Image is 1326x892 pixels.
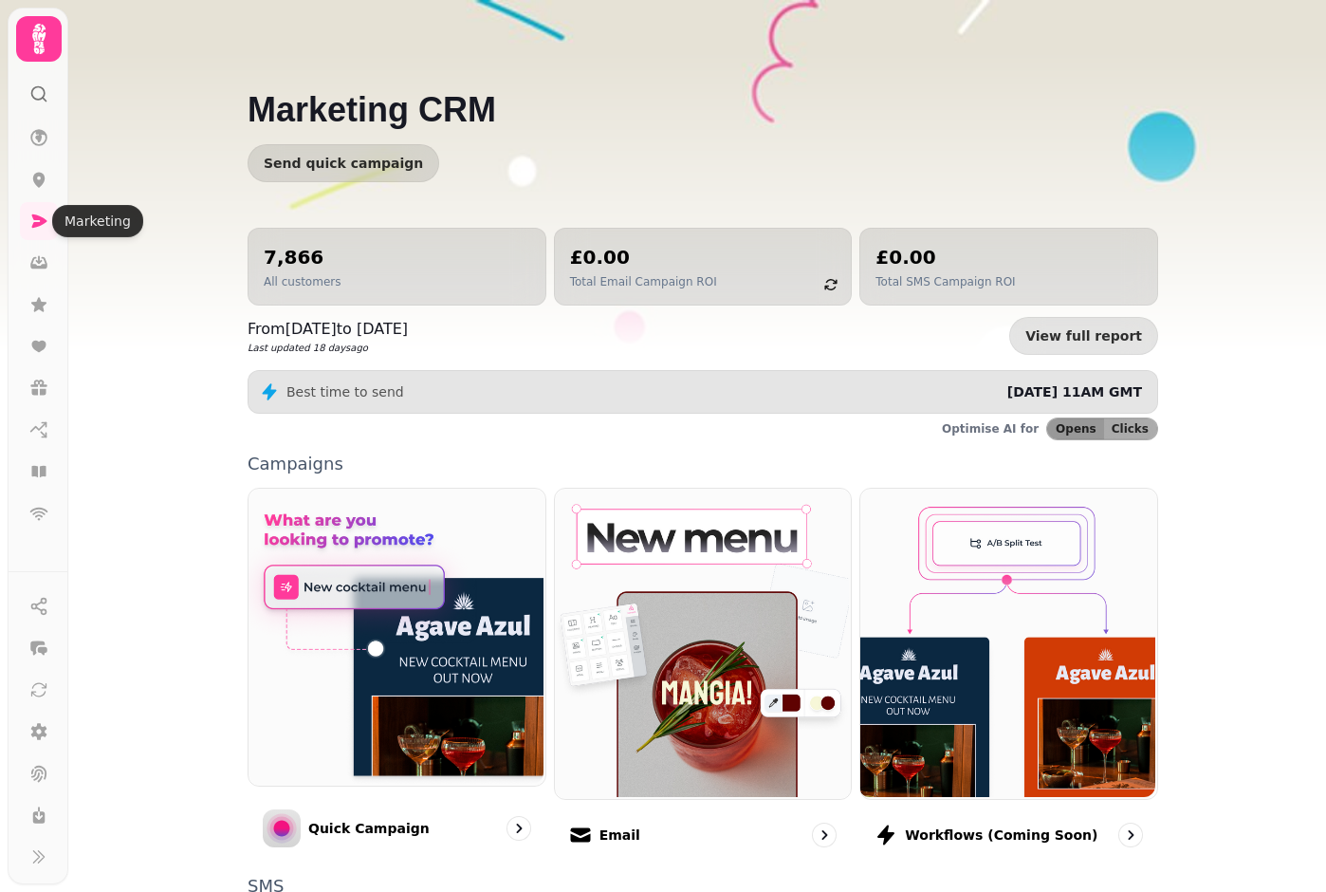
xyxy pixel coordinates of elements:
[1009,317,1158,355] a: View full report
[905,826,1097,845] p: Workflows (coming soon)
[858,487,1155,797] img: Workflows (coming soon)
[248,46,1158,129] h1: Marketing CRM
[815,826,834,845] svg: go to
[264,244,341,270] h2: 7,866
[509,819,528,838] svg: go to
[553,487,850,797] img: Email
[875,274,1015,289] p: Total SMS Campaign ROI
[554,488,853,863] a: EmailEmail
[1112,423,1149,435] span: Clicks
[1056,423,1096,435] span: Opens
[570,274,717,289] p: Total Email Campaign ROI
[264,157,423,170] span: Send quick campaign
[286,382,404,401] p: Best time to send
[52,205,143,237] div: Marketing
[248,318,408,341] p: From [DATE] to [DATE]
[859,488,1158,863] a: Workflows (coming soon)Workflows (coming soon)
[599,826,640,845] p: Email
[248,488,546,863] a: Quick CampaignQuick Campaign
[570,244,717,270] h2: £0.00
[248,455,1158,473] p: Campaigns
[1007,384,1142,400] span: [DATE] 11AM GMT
[1121,826,1140,845] svg: go to
[1104,418,1157,439] button: Clicks
[815,269,847,301] button: refresh
[264,274,341,289] p: All customers
[1047,418,1104,439] button: Opens
[942,421,1039,437] p: Optimise AI for
[248,144,439,182] button: Send quick campaign
[308,819,430,838] p: Quick Campaign
[247,487,543,784] img: Quick Campaign
[248,341,408,355] p: Last updated 18 days ago
[875,244,1015,270] h2: £0.00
